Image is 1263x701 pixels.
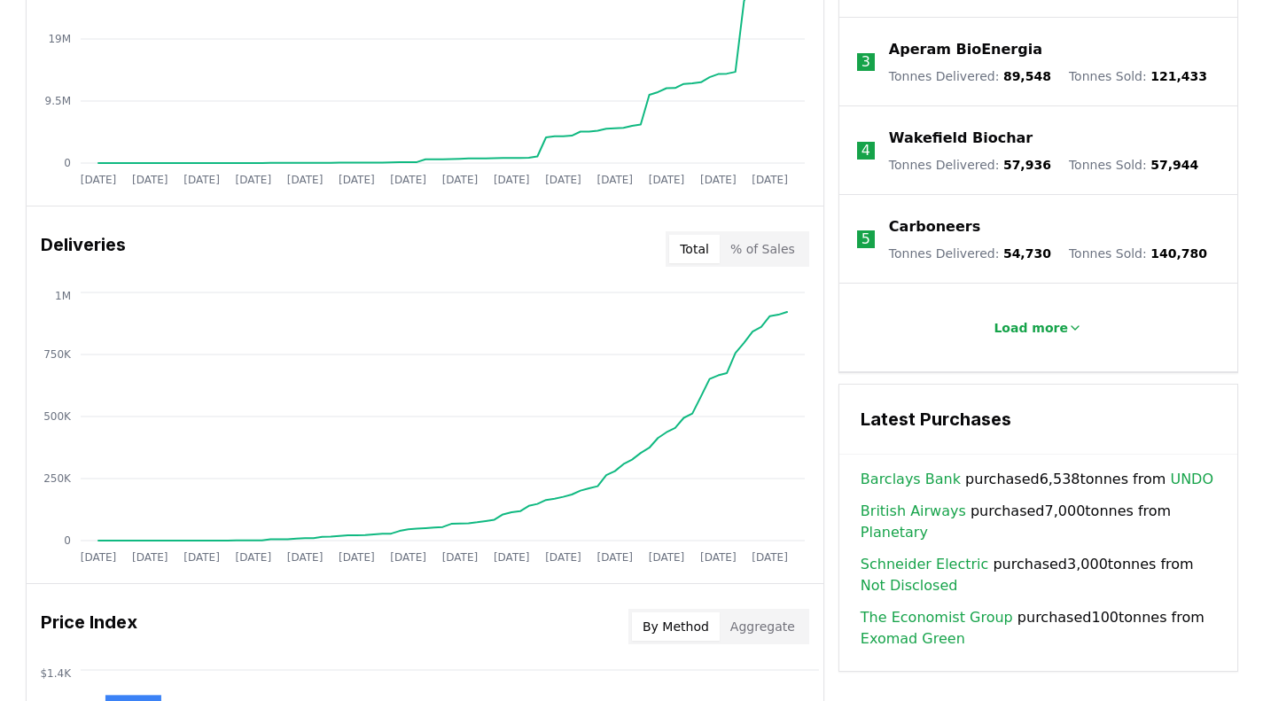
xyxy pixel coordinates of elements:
[861,501,1216,543] span: purchased 7,000 tonnes from
[861,406,1216,432] h3: Latest Purchases
[861,554,1216,596] span: purchased 3,000 tonnes from
[648,174,684,186] tspan: [DATE]
[441,551,478,564] tspan: [DATE]
[390,174,426,186] tspan: [DATE]
[720,235,806,263] button: % of Sales
[596,174,633,186] tspan: [DATE]
[80,551,116,564] tspan: [DATE]
[861,628,965,650] a: Exomad Green
[1003,69,1051,83] span: 89,548
[889,67,1051,85] p: Tonnes Delivered :
[44,95,70,107] tspan: 9.5M
[493,174,529,186] tspan: [DATE]
[861,607,1216,650] span: purchased 100 tonnes from
[861,469,1213,490] span: purchased 6,538 tonnes from
[861,229,870,250] p: 5
[41,231,126,267] h3: Deliveries
[286,551,323,564] tspan: [DATE]
[861,140,870,161] p: 4
[183,551,220,564] tspan: [DATE]
[889,39,1042,60] a: Aperam BioEnergia
[43,410,72,423] tspan: 500K
[545,174,581,186] tspan: [DATE]
[43,472,72,485] tspan: 250K
[131,174,168,186] tspan: [DATE]
[64,157,71,169] tspan: 0
[861,51,870,73] p: 3
[545,551,581,564] tspan: [DATE]
[700,174,737,186] tspan: [DATE]
[669,235,720,263] button: Total
[339,174,375,186] tspan: [DATE]
[720,612,806,641] button: Aggregate
[861,522,928,543] a: Planetary
[861,469,961,490] a: Barclays Bank
[1150,246,1207,261] span: 140,780
[861,575,958,596] a: Not Disclosed
[596,551,633,564] tspan: [DATE]
[286,174,323,186] tspan: [DATE]
[493,551,529,564] tspan: [DATE]
[861,501,966,522] a: British Airways
[1069,67,1207,85] p: Tonnes Sold :
[390,551,426,564] tspan: [DATE]
[889,128,1033,149] a: Wakefield Biochar
[889,245,1051,262] p: Tonnes Delivered :
[861,554,988,575] a: Schneider Electric
[1069,245,1207,262] p: Tonnes Sold :
[235,174,271,186] tspan: [DATE]
[648,551,684,564] tspan: [DATE]
[339,551,375,564] tspan: [DATE]
[1003,246,1051,261] span: 54,730
[131,551,168,564] tspan: [DATE]
[994,319,1068,337] p: Load more
[700,551,737,564] tspan: [DATE]
[80,174,116,186] tspan: [DATE]
[1069,156,1198,174] p: Tonnes Sold :
[48,33,71,45] tspan: 19M
[1150,69,1207,83] span: 121,433
[1150,158,1198,172] span: 57,944
[1003,158,1051,172] span: 57,936
[235,551,271,564] tspan: [DATE]
[64,534,71,547] tspan: 0
[41,609,137,644] h3: Price Index
[632,612,720,641] button: By Method
[861,607,1013,628] a: The Economist Group
[752,551,788,564] tspan: [DATE]
[43,348,72,361] tspan: 750K
[183,174,220,186] tspan: [DATE]
[441,174,478,186] tspan: [DATE]
[55,290,71,302] tspan: 1M
[889,156,1051,174] p: Tonnes Delivered :
[1170,469,1213,490] a: UNDO
[889,216,980,238] a: Carboneers
[752,174,788,186] tspan: [DATE]
[40,667,72,680] tspan: $1.4K
[979,310,1096,346] button: Load more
